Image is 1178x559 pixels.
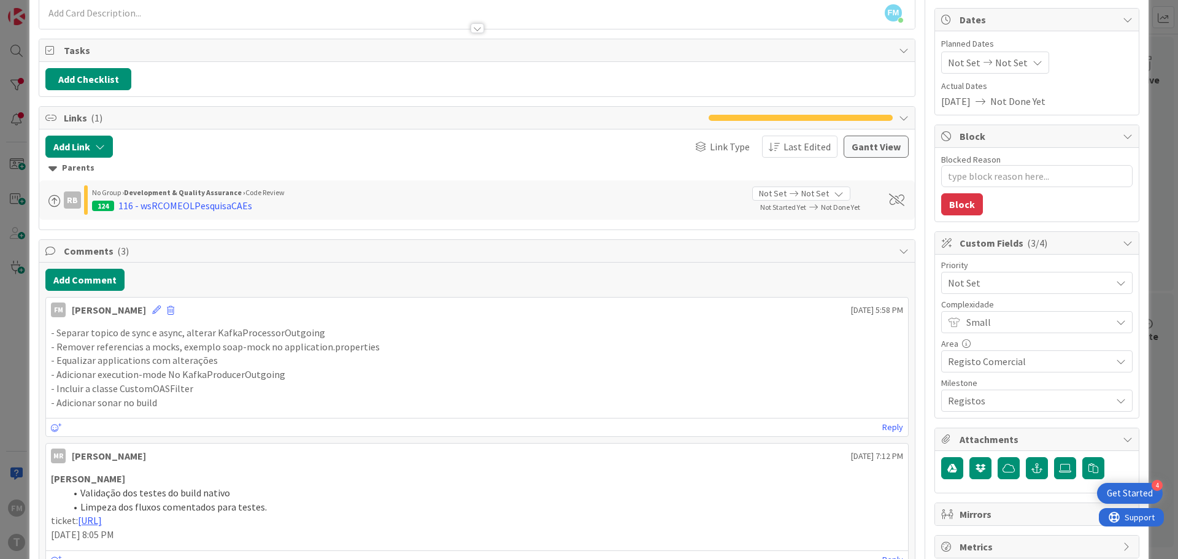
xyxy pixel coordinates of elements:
strong: [PERSON_NAME] [51,472,125,485]
div: Area [941,339,1133,348]
button: Add Link [45,136,113,158]
span: Metrics [960,539,1117,554]
p: - Equalizar applications com alterações [51,353,903,368]
div: MR [51,449,66,463]
div: Complexidade [941,300,1133,309]
a: [URL] [78,514,102,526]
span: [DATE] 8:05 PM [51,528,114,541]
span: Not Set [801,187,829,200]
span: Limpeza dos fluxos comentados para testes. [80,501,267,513]
span: Comments [64,244,893,258]
button: Block [941,193,983,215]
span: [DATE] 7:12 PM [851,450,903,463]
div: Parents [48,161,906,175]
span: Last Edited [783,139,831,154]
p: - Adicionar execution-mode No KafkaProducerOutgoing [51,368,903,382]
div: FM [51,303,66,317]
div: 124 [92,201,114,211]
span: No Group › [92,188,124,197]
span: Registos [948,392,1105,409]
span: [DATE] 5:58 PM [851,304,903,317]
span: Registo Comercial [948,353,1105,370]
span: Custom Fields [960,236,1117,250]
span: Mirrors [960,507,1117,522]
p: - Remover referencias a mocks, exemplo soap-mock no application.properties [51,340,903,354]
span: Link Type [710,139,750,154]
span: Block [960,129,1117,144]
span: Validação dos testes do build nativo [80,487,230,499]
span: Not Set [948,55,980,70]
span: FM [885,4,902,21]
span: Support [26,2,56,17]
p: - Adicionar sonar no build [51,396,903,410]
div: 4 [1152,480,1163,491]
div: RB [64,191,81,209]
button: Last Edited [762,136,837,158]
button: Gantt View [844,136,909,158]
span: Code Review [245,188,285,197]
label: Blocked Reason [941,154,1001,165]
a: Reply [882,420,903,435]
span: Small [966,314,1105,331]
span: Not Started Yet [760,202,806,212]
span: [DATE] [941,94,971,109]
span: ( 3/4 ) [1027,237,1047,249]
div: 116 - wsRCOMEOLPesquisaCAEs [118,198,252,213]
b: Development & Quality Assurance › [124,188,245,197]
span: Not Done Yet [990,94,1045,109]
span: ticket: [51,514,78,526]
span: Not Done Yet [821,202,860,212]
div: Get Started [1107,487,1153,499]
span: Tasks [64,43,893,58]
span: Not Set [759,187,787,200]
div: [PERSON_NAME] [72,303,146,317]
p: - Separar topico de sync e async, alterar KafkaProcessorOutgoing [51,326,903,340]
span: Planned Dates [941,37,1133,50]
div: Open Get Started checklist, remaining modules: 4 [1097,483,1163,504]
div: Priority [941,261,1133,269]
span: Not Set [948,274,1105,291]
span: ( 1 ) [91,112,102,124]
span: ( 3 ) [117,245,129,257]
div: [PERSON_NAME] [72,449,146,463]
span: Actual Dates [941,80,1133,93]
button: Add Checklist [45,68,131,90]
button: Add Comment [45,269,125,291]
span: Attachments [960,432,1117,447]
p: - Incluir a classe CustomOASFilter [51,382,903,396]
div: Milestone [941,379,1133,387]
span: Dates [960,12,1117,27]
span: Not Set [995,55,1028,70]
span: Links [64,110,703,125]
